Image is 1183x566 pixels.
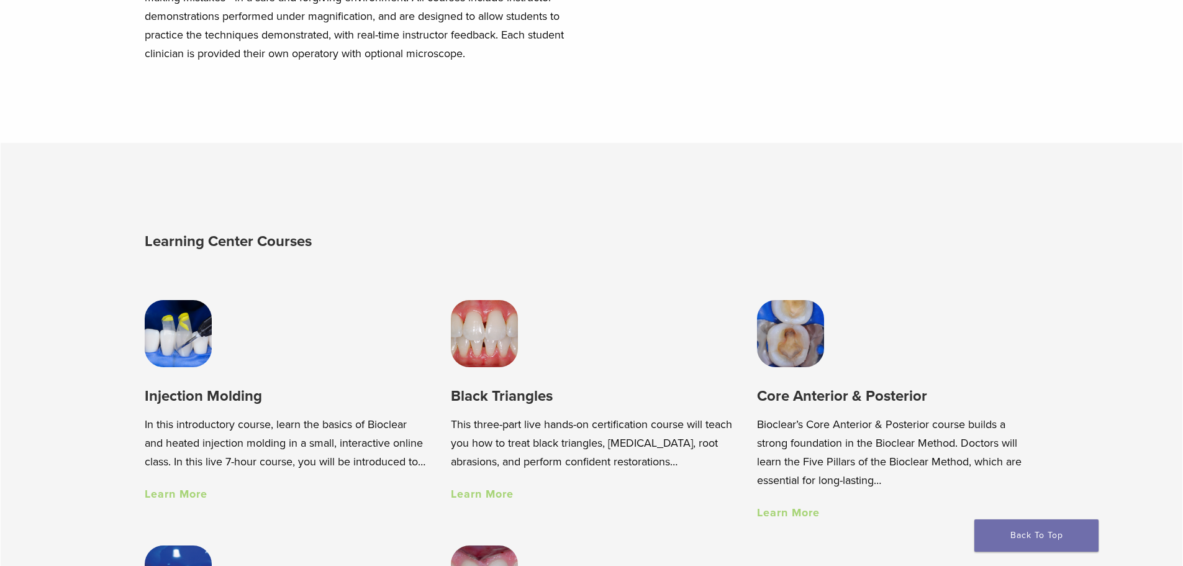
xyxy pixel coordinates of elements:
p: This three-part live hands-on certification course will teach you how to treat black triangles, [... [451,415,732,471]
h3: Black Triangles [451,386,732,406]
p: Bioclear’s Core Anterior & Posterior course builds a strong foundation in the Bioclear Method. Do... [757,415,1038,490]
a: Back To Top [974,519,1099,552]
h3: Core Anterior & Posterior [757,386,1038,406]
a: Learn More [451,487,514,501]
a: Learn More [757,506,820,519]
h3: Injection Molding [145,386,426,406]
a: Learn More [145,487,207,501]
h2: Learning Center Courses [145,227,595,257]
p: In this introductory course, learn the basics of Bioclear and heated injection molding in a small... [145,415,426,471]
